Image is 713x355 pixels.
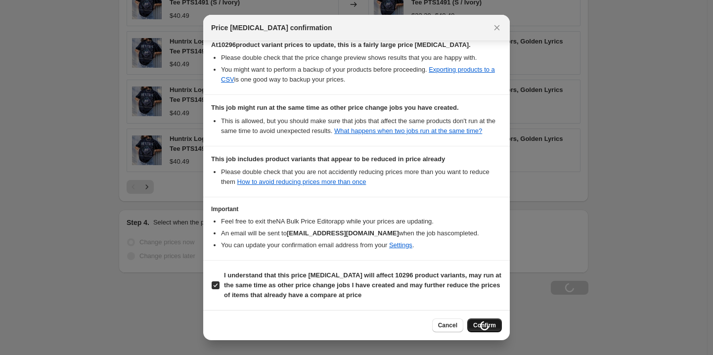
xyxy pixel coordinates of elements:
a: How to avoid reducing prices more than once [237,178,366,185]
b: This job might run at the same time as other price change jobs you have created. [211,104,459,111]
a: Settings [389,241,412,249]
li: Feel free to exit the NA Bulk Price Editor app while your prices are updating. [221,217,502,226]
li: Please double check that you are not accidently reducing prices more than you want to reduce them [221,167,502,187]
b: I understand that this price [MEDICAL_DATA] will affect 10296 product variants, may run at the sa... [224,271,501,299]
button: Cancel [432,318,463,332]
b: This job includes product variants that appear to be reduced in price already [211,155,445,163]
span: Cancel [438,321,457,329]
button: Close [490,21,504,35]
li: You can update your confirmation email address from your . [221,240,502,250]
a: Exporting products to a CSV [221,66,495,83]
li: You might want to perform a backup of your products before proceeding. is one good way to backup ... [221,65,502,85]
span: Price [MEDICAL_DATA] confirmation [211,23,332,33]
li: Please double check that the price change preview shows results that you are happy with. [221,53,502,63]
li: An email will be sent to when the job has completed . [221,228,502,238]
a: What happens when two jobs run at the same time? [334,127,482,134]
b: At 10296 product variant prices to update, this is a fairly large price [MEDICAL_DATA]. [211,41,471,48]
b: [EMAIL_ADDRESS][DOMAIN_NAME] [287,229,399,237]
li: This is allowed, but you should make sure that jobs that affect the same products don ' t run at ... [221,116,502,136]
h3: Important [211,205,502,213]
